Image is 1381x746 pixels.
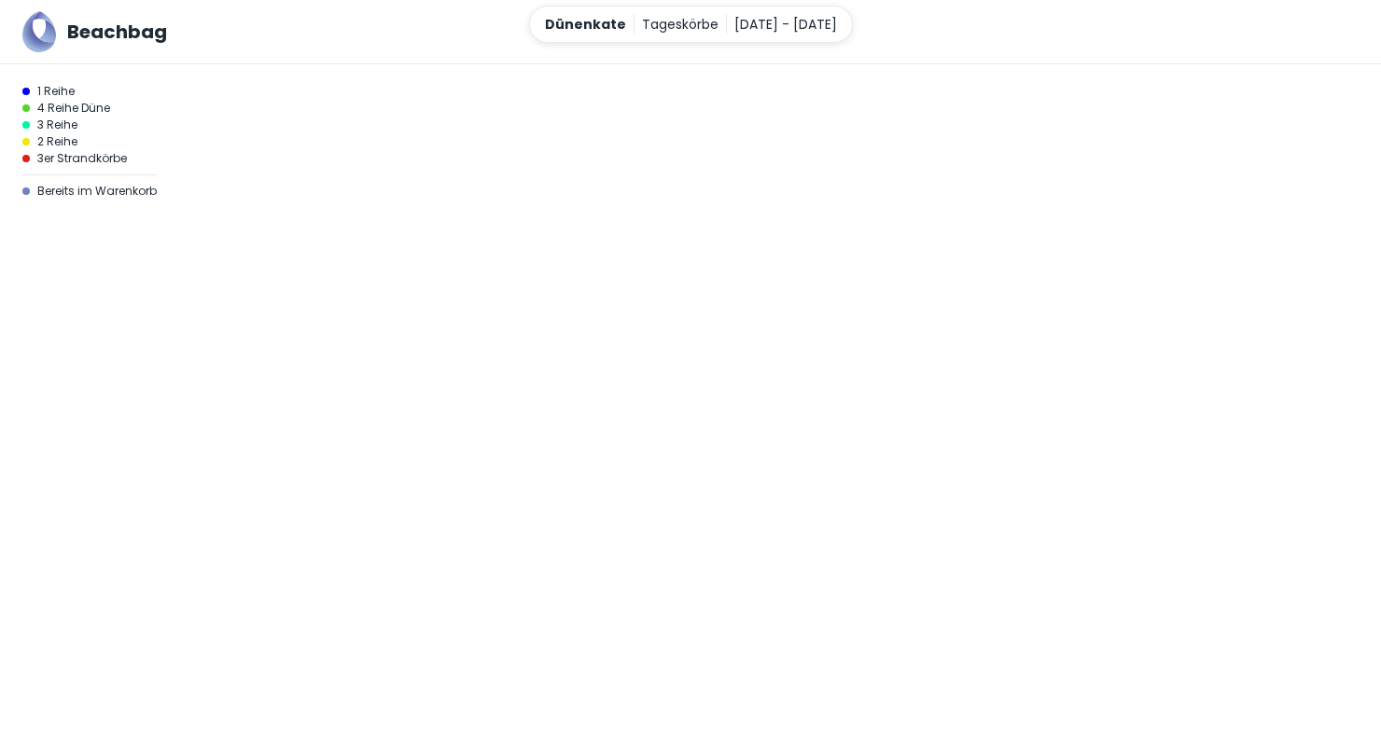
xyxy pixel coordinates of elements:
span: Bereits im Warenkorb [37,183,157,200]
span: 1 Reihe [37,83,75,100]
p: Dünenkate [545,14,626,35]
span: 2 Reihe [37,133,77,150]
span: 3er Strandkörbe [37,150,127,167]
span: 4 Reihe Düne [37,100,110,117]
img: Beachbag [22,11,56,52]
p: Tageskörbe [642,14,718,35]
p: [DATE] - [DATE] [734,14,837,35]
h5: Beachbag [67,18,167,46]
span: 3 Reihe [37,117,77,133]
